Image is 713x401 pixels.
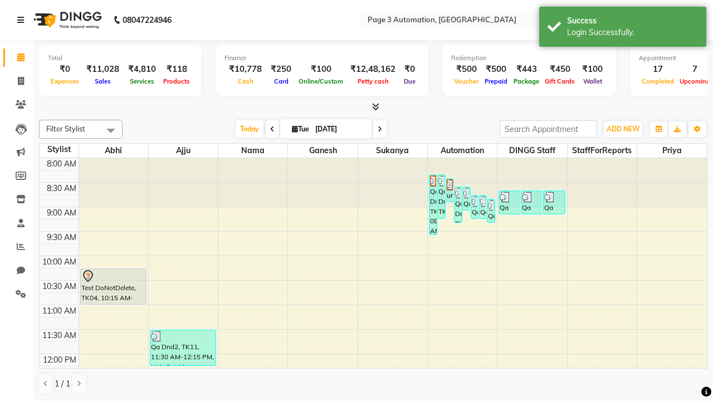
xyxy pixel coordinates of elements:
[160,77,193,85] span: Products
[542,77,578,85] span: Gift Cards
[160,63,193,76] div: ₹118
[544,191,565,214] div: Qa Dnd2, TK23, 08:40 AM-09:10 AM, Hair cut Below 12 years (Boy)
[500,120,597,138] input: Search Appointment
[446,179,453,202] div: undefined, TK18, 08:25 AM-08:55 AM, Hair cut Below 12 years (Boy)
[358,144,427,158] span: Sukanya
[482,77,510,85] span: Prepaid
[149,144,218,158] span: Ajju
[45,158,79,170] div: 8:00 AM
[604,121,642,137] button: ADD NEW
[639,63,677,76] div: 17
[578,63,607,76] div: ₹100
[124,63,160,76] div: ₹4,810
[266,63,296,76] div: ₹250
[48,63,82,76] div: ₹0
[521,191,543,214] div: Qa Dnd2, TK22, 08:40 AM-09:10 AM, Hair Cut By Expert-Men
[567,15,698,27] div: Success
[127,77,157,85] span: Services
[568,144,637,158] span: StaffForReports
[428,144,497,158] span: Automation
[236,120,263,138] span: Today
[48,77,82,85] span: Expenses
[607,125,639,133] span: ADD NEW
[312,121,368,138] input: 2025-09-02
[40,144,79,155] div: Stylist
[28,4,105,36] img: logo
[289,125,312,133] span: Tue
[511,63,542,76] div: ₹443
[639,77,677,85] span: Completed
[471,195,478,218] div: Qa Dnd2, TK25, 08:45 AM-09:15 AM, Hair Cut By Expert-Men
[296,77,346,85] span: Online/Custom
[451,53,607,63] div: Redemption
[400,63,419,76] div: ₹0
[55,378,70,390] span: 1 / 1
[296,63,346,76] div: ₹100
[218,144,287,158] span: Nama
[499,191,520,214] div: Qa Dnd2, TK21, 08:40 AM-09:10 AM, Hair Cut By Expert-Men
[79,144,148,158] span: Abhi
[46,124,85,133] span: Filter Stylist
[40,330,79,341] div: 11:30 AM
[497,144,567,158] span: DINGG Staff
[480,195,487,218] div: Qa Dnd2, TK26, 08:45 AM-09:15 AM, Hair Cut By Expert-Men
[580,77,605,85] span: Wallet
[45,207,79,219] div: 9:00 AM
[463,187,470,210] div: Qa Dnd2, TK20, 08:35 AM-09:05 AM, Hair cut Below 12 years (Boy)
[123,4,172,36] b: 08047224946
[288,144,357,158] span: Ganesh
[355,77,392,85] span: Petty cash
[542,63,578,76] div: ₹450
[235,77,256,85] span: Cash
[451,77,481,85] span: Voucher
[150,330,216,365] div: Qa Dnd2, TK11, 11:30 AM-12:15 PM, Hair Cut-Men
[41,354,79,366] div: 12:00 PM
[401,77,418,85] span: Due
[438,175,445,218] div: Qa Dnd2, TK24, 08:20 AM-09:15 AM, Special Hair Wash- Men
[81,269,146,304] div: Test DoNotDelete, TK04, 10:15 AM-11:00 AM, Hair Cut-Men
[48,53,193,63] div: Total
[92,77,114,85] span: Sales
[429,175,437,234] div: Qa Dnd2, TK19, 08:20 AM-09:35 AM, Hair Cut By Expert-Men,Hair Cut-Men
[677,63,713,76] div: 7
[637,144,707,158] span: Priya
[451,63,481,76] div: ₹500
[455,187,462,222] div: Qa Dnd2, TK28, 08:35 AM-09:20 AM, Hair Cut-Men
[487,199,495,222] div: Qa Dnd2, TK27, 08:50 AM-09:20 AM, Hair Cut By Expert-Men
[40,281,79,292] div: 10:30 AM
[45,183,79,194] div: 8:30 AM
[224,53,419,63] div: Finance
[40,256,79,268] div: 10:00 AM
[481,63,511,76] div: ₹500
[224,63,266,76] div: ₹10,778
[40,305,79,317] div: 11:00 AM
[346,63,400,76] div: ₹12,48,162
[567,27,698,38] div: Login Successfully.
[45,232,79,243] div: 9:30 AM
[677,77,713,85] span: Upcoming
[82,63,124,76] div: ₹11,028
[511,77,542,85] span: Package
[271,77,291,85] span: Card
